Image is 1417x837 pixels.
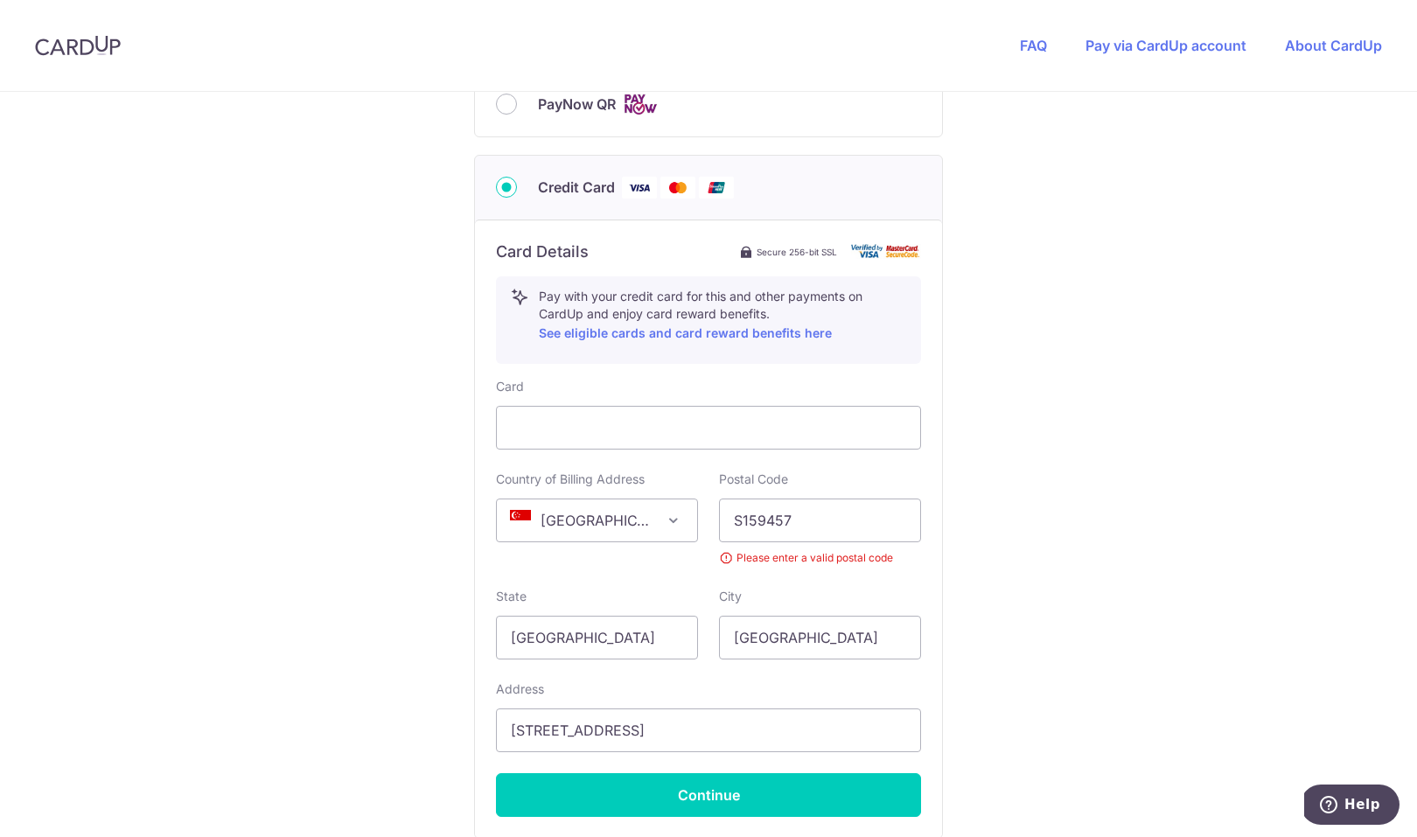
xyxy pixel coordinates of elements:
small: Please enter a valid postal code [719,549,921,567]
span: Singapore [496,499,698,542]
label: State [496,588,527,605]
span: Secure 256-bit SSL [757,245,837,259]
span: Credit Card [538,177,615,198]
label: Card [496,378,524,395]
img: Cards logo [623,94,658,115]
label: City [719,588,742,605]
img: Mastercard [660,177,695,199]
a: See eligible cards and card reward benefits here [539,325,832,340]
a: About CardUp [1285,37,1382,54]
label: Address [496,680,544,698]
div: PayNow QR Cards logo [496,94,921,115]
button: Continue [496,773,921,817]
span: PayNow QR [538,94,616,115]
a: FAQ [1020,37,1047,54]
iframe: Opens a widget where you can find more information [1304,785,1400,828]
img: CardUp [35,35,121,56]
a: Pay via CardUp account [1085,37,1246,54]
img: Union Pay [699,177,734,199]
label: Postal Code [719,471,788,488]
img: card secure [851,244,921,259]
input: Example 123456 [719,499,921,542]
span: Singapore [497,499,697,541]
iframe: Secure card payment input frame [511,417,906,438]
div: Credit Card Visa Mastercard Union Pay [496,177,921,199]
p: Pay with your credit card for this and other payments on CardUp and enjoy card reward benefits. [539,288,906,344]
h6: Card Details [496,241,589,262]
label: Country of Billing Address [496,471,645,488]
img: Visa [622,177,657,199]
